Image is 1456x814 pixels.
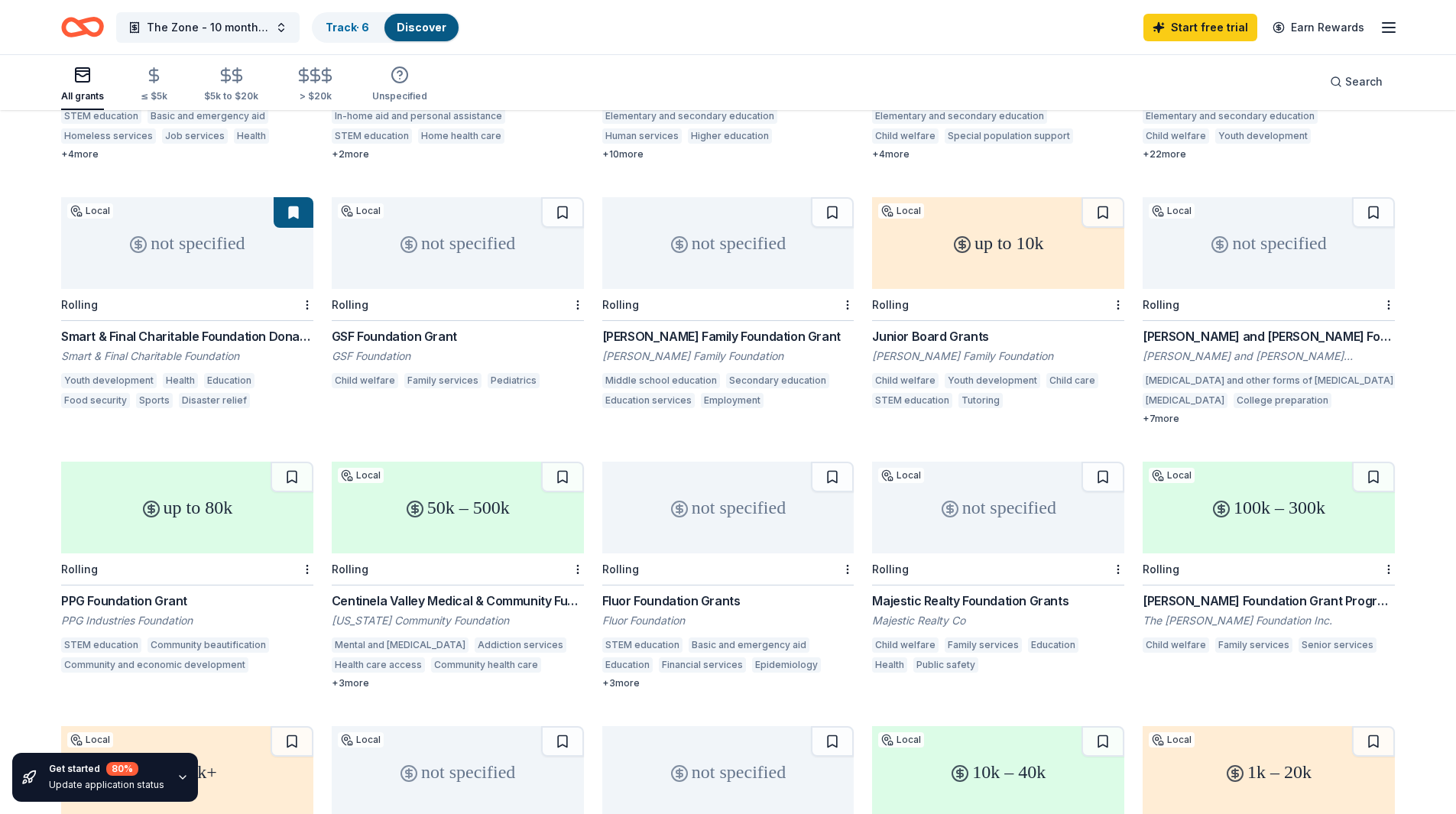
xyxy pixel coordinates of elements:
div: Basic and emergency aid [689,637,809,653]
div: Food security [61,393,130,408]
div: + 4 more [872,148,1124,161]
div: Rolling [602,563,639,576]
div: Rolling [332,563,368,576]
a: 50k – 500kLocalRollingCentinela Valley Medical & Community Funds - Integration, Collaboration, Ad... [332,462,584,689]
div: Local [878,732,924,748]
div: Centinela Valley Medical & Community Funds - Integration, Collaboration, Advocacy Grants [332,592,584,610]
div: Community beautification [148,637,269,653]
a: up to 80kRollingPPG Foundation GrantPPG Industries FoundationSTEM educationCommunity beautificati... [61,462,313,677]
div: Pediatrics [488,373,540,388]
div: + 2 more [332,148,584,161]
div: Public safety [913,657,978,673]
div: > $20k [295,90,336,102]
span: Search [1345,73,1383,91]
div: [PERSON_NAME] Foundation Grant Programs - [GEOGRAPHIC_DATA] [1143,592,1395,610]
span: The Zone - 10 month Weekly Mindfulness Class taught in elementary schools [147,18,269,37]
div: $5k to $20k [204,90,258,102]
a: Start free trial [1143,14,1257,41]
div: not specified [602,462,854,553]
div: PPG Foundation Grant [61,592,313,610]
div: 50k – 500k [332,462,584,553]
div: Health [872,657,907,673]
button: All grants [61,60,104,110]
div: Majestic Realty Foundation Grants [872,592,1124,610]
a: Discover [397,21,446,34]
button: ≤ $5k [141,60,167,110]
div: Special population support [945,128,1073,144]
div: Child welfare [332,373,398,388]
div: GSF Foundation [332,349,584,364]
div: not specified [1143,197,1395,289]
div: up to 10k [872,197,1124,289]
div: Job services [162,128,228,144]
div: Local [1149,732,1195,748]
div: Unspecified [372,90,427,102]
div: Smart & Final Charitable Foundation [61,349,313,364]
div: [MEDICAL_DATA] and other forms of [MEDICAL_DATA] [1143,373,1396,388]
div: Rolling [61,298,98,311]
div: Junior Board Grants [872,327,1124,345]
a: not specifiedRollingFluor Foundation GrantsFluor FoundationSTEM educationBasic and emergency aidE... [602,462,854,689]
div: Community health care [431,657,541,673]
a: 100k – 300kLocalRolling[PERSON_NAME] Foundation Grant Programs - [GEOGRAPHIC_DATA]The [PERSON_NAM... [1143,462,1395,657]
div: Secondary education [726,373,829,388]
div: Basic and emergency aid [148,109,268,124]
div: Elementary and secondary education [1143,109,1318,124]
div: Local [338,203,384,219]
div: Update application status [49,779,164,791]
div: Local [338,468,384,483]
div: Local [338,732,384,748]
div: College preparation [1234,393,1331,408]
div: All grants [61,90,104,102]
div: up to 80k [61,462,313,553]
div: Majestic Realty Co [872,613,1124,628]
div: Fluor Foundation [602,613,854,628]
div: In-home aid and personal assistance [332,109,505,124]
div: STEM education [332,128,412,144]
div: Middle school education [602,373,720,388]
a: up to 10kLocalRollingJunior Board Grants[PERSON_NAME] Family FoundationChild welfareYouth develop... [872,197,1124,413]
div: Child welfare [872,128,939,144]
div: + 4 more [61,148,313,161]
div: Local [1149,468,1195,483]
div: + 7 more [1143,413,1395,425]
div: Financial services [659,657,746,673]
div: Homeless services [61,128,156,144]
div: Youth development [1215,128,1311,144]
div: [PERSON_NAME] and [PERSON_NAME] Foundation [1143,349,1395,364]
button: Track· 6Discover [312,12,460,43]
div: Local [67,203,113,219]
div: STEM education [872,393,952,408]
div: Youth development [61,373,157,388]
div: Disaster relief [179,393,250,408]
div: Education [1028,637,1078,653]
div: Family services [1215,637,1292,653]
div: STEM education [61,109,141,124]
div: [PERSON_NAME] Family Foundation [872,349,1124,364]
div: Family services [404,373,482,388]
div: Rolling [872,563,909,576]
div: Epidemiology [752,657,821,673]
div: Smart & Final Charitable Foundation Donations [61,327,313,345]
div: + 3 more [602,677,854,689]
button: $5k to $20k [204,60,258,110]
a: Track· 6 [326,21,369,34]
div: Education [204,373,255,388]
div: not specified [872,462,1124,553]
div: [MEDICAL_DATA] [1143,393,1227,408]
div: Child welfare [872,373,939,388]
button: > $20k [295,60,336,110]
button: The Zone - 10 month Weekly Mindfulness Class taught in elementary schools [116,12,300,43]
div: Fluor Foundation Grants [602,592,854,610]
div: [PERSON_NAME] Family Foundation Grant [602,327,854,345]
div: 80 % [106,762,138,776]
div: Get started [49,762,164,776]
div: Elementary and secondary education [602,109,777,124]
a: Earn Rewards [1263,14,1373,41]
div: STEM education [61,637,141,653]
div: not specified [332,197,584,289]
a: not specifiedLocalRollingGSF Foundation GrantGSF FoundationChild welfareFamily servicesPediatrics [332,197,584,393]
button: Unspecified [372,60,427,110]
a: Home [61,9,104,45]
div: not specified [602,197,854,289]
